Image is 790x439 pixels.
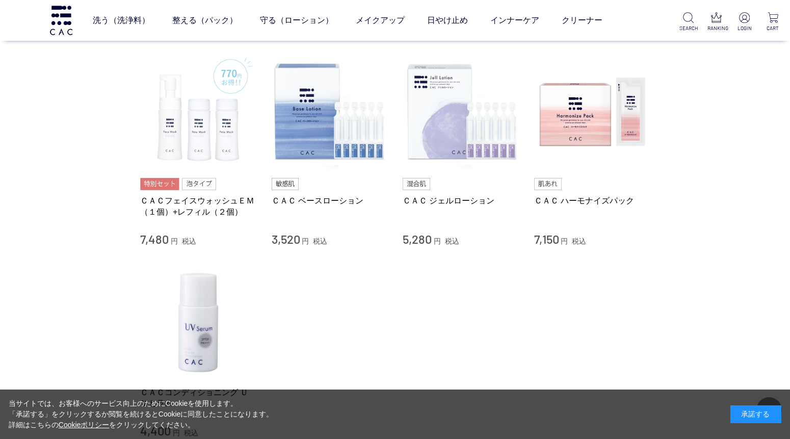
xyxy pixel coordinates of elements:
p: LOGIN [735,24,753,32]
a: RANKING [707,12,725,32]
a: ＣＡＣ ジェルローション [403,195,519,206]
span: 7,480 [140,231,169,246]
a: Cookieポリシー [59,421,110,429]
span: 税込 [182,237,196,245]
a: メイクアップ [356,6,405,35]
div: 当サイトでは、お客様へのサービス向上のためにCookieを使用します。 「承諾する」をクリックするか閲覧を続けるとCookieに同意したことになります。 詳細はこちらの をクリックしてください。 [9,398,274,430]
span: 5,280 [403,231,432,246]
a: 洗う（洗浄料） [93,6,150,35]
a: 整える（パック） [172,6,238,35]
a: LOGIN [735,12,753,32]
span: 税込 [313,237,327,245]
a: クリーナー [562,6,602,35]
img: 泡タイプ [182,178,216,190]
a: ＣＡＣフェイスウォッシュＥＭ（１個）+レフィル（２個） [140,195,256,217]
span: 7,150 [534,231,559,246]
a: CART [764,12,782,32]
p: CART [764,24,782,32]
a: 日やけ止め [427,6,468,35]
img: logo [48,6,74,35]
span: 税込 [445,237,459,245]
span: 円 [302,237,309,245]
span: 3,520 [272,231,300,246]
a: SEARCH [679,12,697,32]
img: ＣＡＣ ハーモナイズパック [534,54,650,170]
span: 税込 [572,237,586,245]
span: 円 [171,237,178,245]
img: ＣＡＣフェイスウォッシュＥＭ（１個）+レフィル（２個） [140,54,256,170]
p: SEARCH [679,24,697,32]
img: ＣＡＣコンディショニング ＵＶセラム [140,263,256,379]
p: RANKING [707,24,725,32]
a: ＣＡＣ ハーモナイズパック [534,195,650,206]
span: 円 [561,237,568,245]
img: 肌あれ [534,178,562,190]
a: ＣＡＣ ベースローション [272,195,388,206]
img: 特別セット [140,178,179,190]
a: 守る（ローション） [260,6,333,35]
img: 混合肌 [403,178,430,190]
span: 円 [434,237,441,245]
img: ＣＡＣ ジェルローション [403,54,519,170]
a: ＣＡＣコンディショニング ＵＶセラム [140,387,256,409]
a: インナーケア [490,6,539,35]
div: 承諾する [730,405,781,423]
img: 敏感肌 [272,178,299,190]
img: ＣＡＣ ベースローション [272,54,388,170]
